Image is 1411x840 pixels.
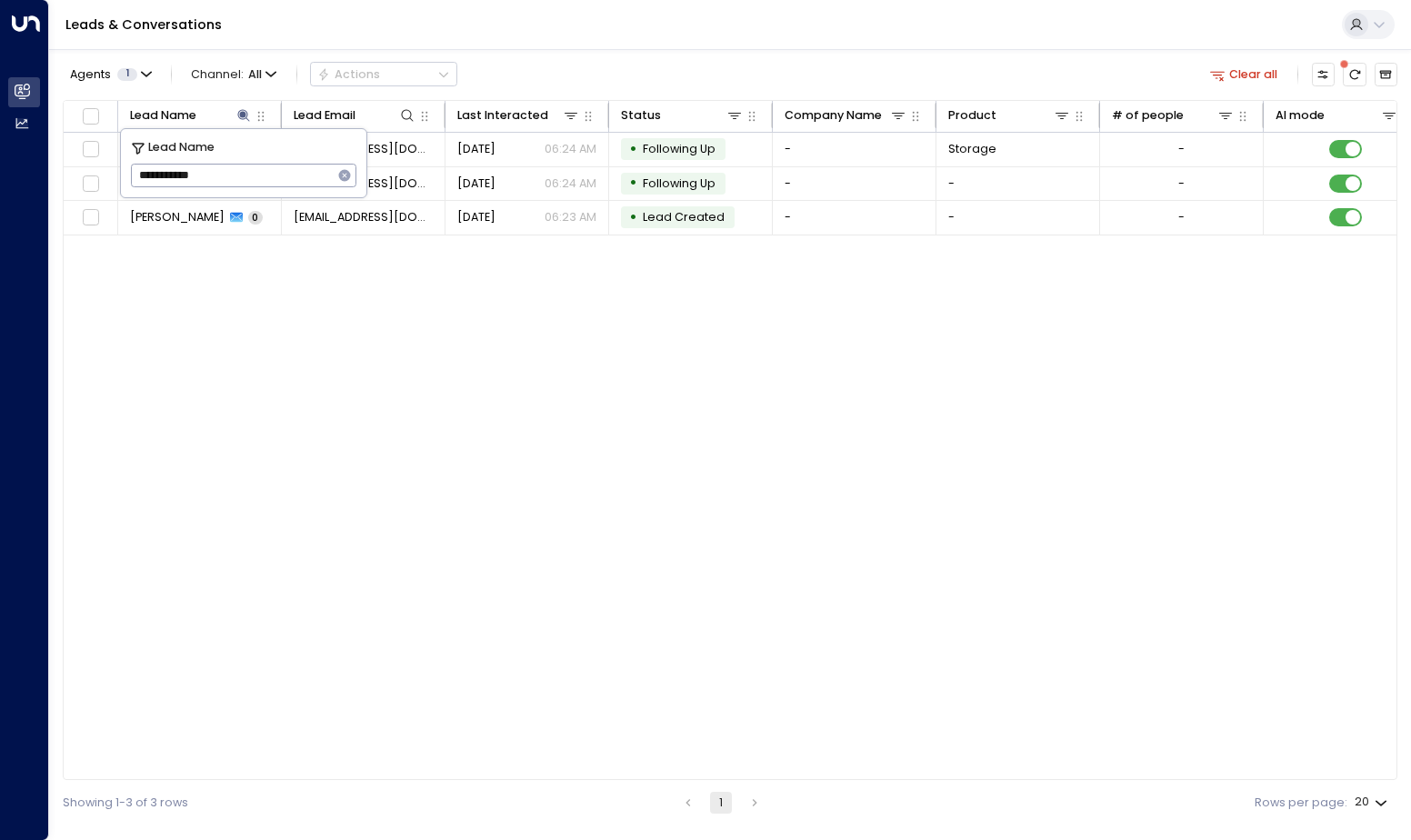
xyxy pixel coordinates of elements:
div: AI mode [1276,105,1325,125]
div: Status [621,105,745,125]
span: Following Up [643,175,716,191]
div: Product [948,105,1072,125]
span: Lead Name [148,138,215,156]
div: Lead Name [130,105,196,125]
button: Channel:All [185,63,283,85]
span: Toggle select all [80,105,101,126]
p: 06:24 AM [545,141,596,157]
p: 06:23 AM [545,209,596,225]
td: - [773,201,936,235]
span: Channel: [185,63,283,85]
span: 0 [248,211,263,225]
button: Archived Leads [1375,63,1397,85]
span: Toggle select row [80,174,101,195]
span: Following Up [643,141,716,156]
span: Lead Created [643,209,725,225]
span: Toggle select row [80,139,101,160]
div: - [1178,141,1185,157]
span: There are new threads available. Refresh the grid to view the latest updates. [1343,63,1366,85]
span: Yesterday [457,141,495,157]
div: • [629,169,637,197]
td: - [773,167,936,201]
div: # of people [1112,105,1236,125]
nav: pagination navigation [676,792,767,814]
button: Actions [310,62,457,86]
div: Company Name [785,105,908,125]
div: AI mode [1276,105,1399,125]
div: Showing 1-3 of 3 rows [63,795,188,812]
div: 20 [1355,790,1391,815]
label: Rows per page: [1255,795,1347,812]
div: - [1178,209,1185,225]
button: Clear all [1204,63,1285,85]
div: Last Interacted [457,105,548,125]
span: Agents [70,69,111,81]
span: Kamran Awan [130,209,225,225]
td: - [773,133,936,166]
div: Button group with a nested menu [310,62,457,86]
span: Toggle select row [80,207,101,228]
span: Storage [948,141,996,157]
div: # of people [1112,105,1184,125]
div: • [629,204,637,232]
span: kamranawan59@yahoo.com [294,209,434,225]
span: Oct 10, 2025 [457,209,495,225]
div: Status [621,105,661,125]
button: page 1 [710,792,732,814]
a: Leads & Conversations [65,15,222,34]
button: Agents1 [63,63,157,85]
div: Lead Name [130,105,254,125]
div: Actions [317,67,380,82]
span: 1 [117,68,137,81]
span: All [248,68,262,81]
div: Last Interacted [457,105,581,125]
td: - [936,201,1100,235]
p: 06:24 AM [545,175,596,192]
div: - [1178,175,1185,192]
div: Lead Email [294,105,417,125]
div: Company Name [785,105,882,125]
div: Product [948,105,996,125]
div: Lead Email [294,105,355,125]
button: Customize [1312,63,1335,85]
td: - [936,167,1100,201]
span: Oct 12, 2025 [457,175,495,192]
div: • [629,135,637,164]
